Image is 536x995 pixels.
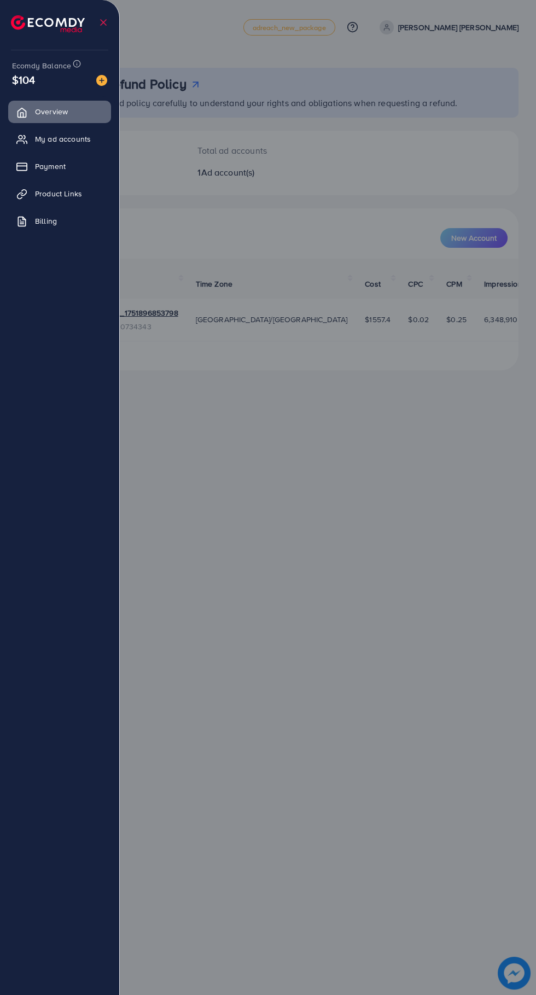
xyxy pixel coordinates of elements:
img: logo [11,15,85,32]
span: Payment [35,161,66,172]
span: My ad accounts [35,133,91,144]
a: My ad accounts [8,128,111,150]
a: Payment [8,155,111,177]
span: $104 [12,72,36,88]
span: Ecomdy Balance [12,60,71,71]
span: Billing [35,216,57,226]
img: image [96,75,107,86]
a: Billing [8,210,111,232]
a: Overview [8,101,111,123]
span: Overview [35,106,68,117]
span: Product Links [35,188,82,199]
a: Product Links [8,183,111,205]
